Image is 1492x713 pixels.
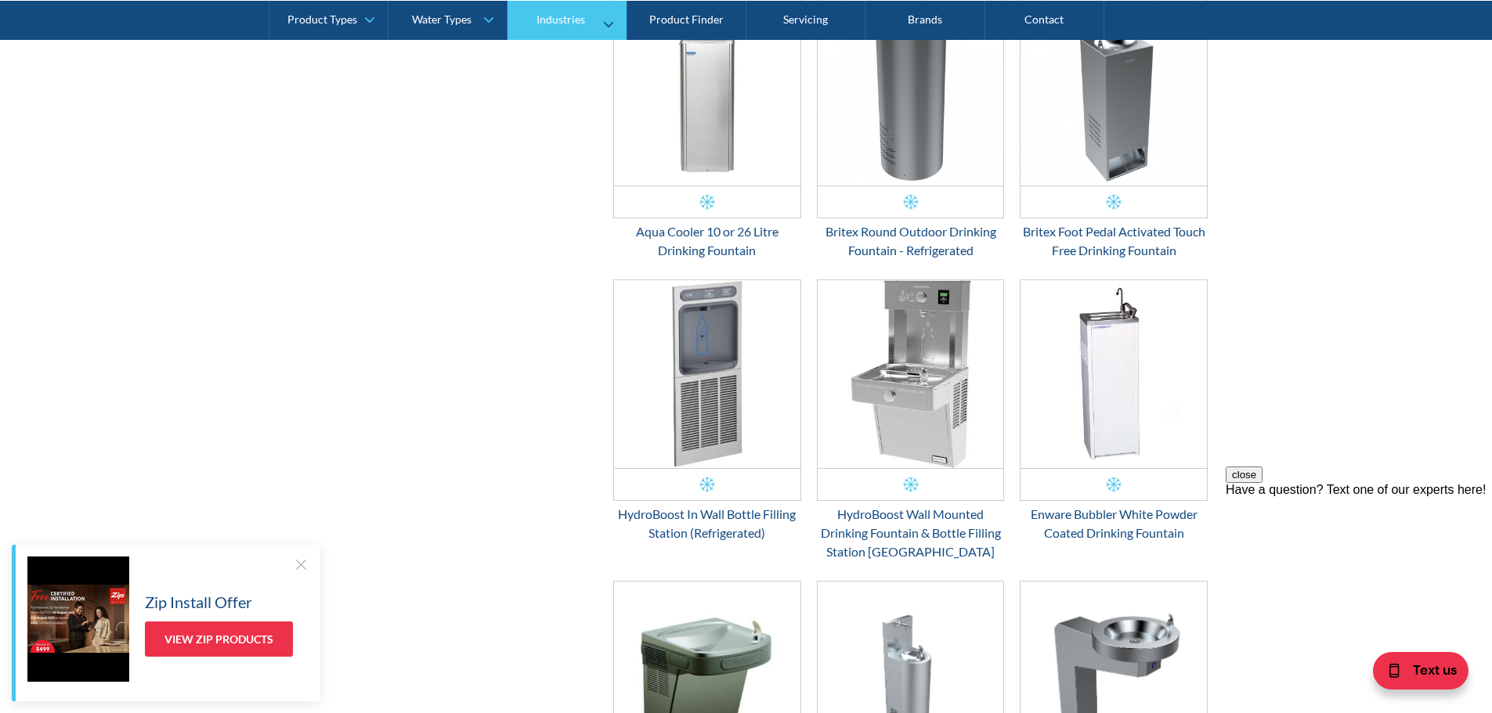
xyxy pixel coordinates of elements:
div: Enware Bubbler White Powder Coated Drinking Fountain [1020,505,1208,542]
div: Britex Foot Pedal Activated Touch Free Drinking Fountain [1020,222,1208,260]
iframe: podium webchat widget bubble [1335,635,1492,713]
a: HydroBoost Wall Mounted Drinking Fountain & Bottle Filling Station Vandal ResistantHydroBoost Wal... [817,279,1005,561]
img: HydroBoost In Wall Bottle Filling Station (Refrigerated) [614,280,800,468]
img: Zip Install Offer [27,556,129,682]
div: Product Types [287,13,357,26]
img: Enware Bubbler White Powder Coated Drinking Fountain [1021,280,1207,468]
a: HydroBoost In Wall Bottle Filling Station (Refrigerated)HydroBoost In Wall Bottle Filling Station... [613,279,801,542]
div: HydroBoost Wall Mounted Drinking Fountain & Bottle Filling Station [GEOGRAPHIC_DATA] [817,505,1005,561]
a: Enware Bubbler White Powder Coated Drinking FountainEnware Bubbler White Powder Coated Drinking F... [1020,279,1208,542]
div: Britex Round Outdoor Drinking Fountain - Refrigerated [817,222,1005,260]
div: Industries [536,13,585,26]
div: Water Types [412,13,471,26]
div: HydroBoost In Wall Bottle Filling Station (Refrigerated) [613,505,801,542]
img: HydroBoost Wall Mounted Drinking Fountain & Bottle Filling Station Vandal Resistant [818,280,1004,468]
div: Aqua Cooler 10 or 26 Litre Drinking Fountain [613,222,801,260]
h5: Zip Install Offer [145,590,252,614]
iframe: podium webchat widget prompt [1226,466,1492,654]
a: View Zip Products [145,621,293,657]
